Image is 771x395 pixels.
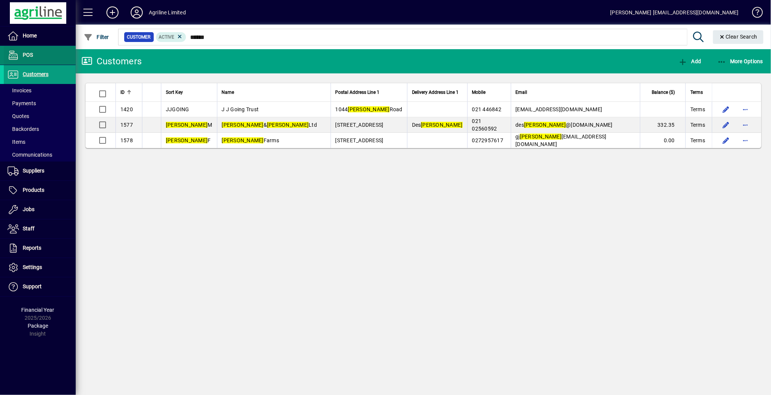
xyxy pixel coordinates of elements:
[100,6,125,19] button: Add
[746,2,762,26] a: Knowledge Base
[690,88,703,96] span: Terms
[524,122,566,128] em: [PERSON_NAME]
[4,148,76,161] a: Communications
[472,88,506,96] div: Mobile
[8,100,36,106] span: Payments
[676,54,703,68] button: Add
[120,88,137,96] div: ID
[516,106,602,112] span: [EMAIL_ADDRESS][DOMAIN_NAME]
[336,106,403,112] span: 1044 Road
[159,34,175,40] span: Active
[23,283,42,289] span: Support
[166,106,189,112] span: JJGOING
[23,52,33,58] span: POS
[23,187,44,193] span: Products
[81,55,142,67] div: Customers
[120,106,133,112] span: 1420
[222,122,264,128] em: [PERSON_NAME]
[690,121,705,129] span: Terms
[348,106,390,112] em: [PERSON_NAME]
[222,106,259,112] span: J J Going Trust
[472,88,486,96] span: Mobile
[166,122,208,128] em: [PERSON_NAME]
[166,137,208,143] em: [PERSON_NAME]
[652,88,675,96] span: Balance ($)
[720,119,732,131] button: Edit
[610,6,739,19] div: [PERSON_NAME] [EMAIL_ADDRESS][DOMAIN_NAME]
[412,122,463,128] span: Des
[4,277,76,296] a: Support
[222,88,326,96] div: Name
[156,32,186,42] mat-chip: Activation Status: Active
[720,134,732,146] button: Edit
[690,106,705,113] span: Terms
[715,54,765,68] button: More Options
[8,113,29,119] span: Quotes
[166,88,183,96] span: Sort Key
[640,117,685,133] td: 332.35
[336,122,384,128] span: [STREET_ADDRESS]
[645,88,682,96] div: Balance ($)
[82,30,111,44] button: Filter
[222,88,234,96] span: Name
[8,139,25,145] span: Items
[166,137,211,143] span: F
[4,239,76,258] a: Reports
[120,137,133,143] span: 1578
[4,258,76,277] a: Settings
[267,122,309,128] em: [PERSON_NAME]
[4,46,76,65] a: POS
[23,225,34,232] span: Staff
[4,162,76,180] a: Suppliers
[4,84,76,97] a: Invoices
[472,137,504,143] span: 0272957617
[421,122,463,128] em: [PERSON_NAME]
[23,264,42,270] span: Settings
[4,181,76,200] a: Products
[8,87,31,93] span: Invoices
[120,122,133,128] span: 1577
[23,206,34,212] span: Jobs
[336,88,380,96] span: Postal Address Line 1
[4,219,76,238] a: Staff
[23,71,48,77] span: Customers
[336,137,384,143] span: [STREET_ADDRESS]
[690,137,705,144] span: Terms
[8,126,39,132] span: Backorders
[4,135,76,148] a: Items
[640,133,685,148] td: 0.00
[120,88,125,96] span: ID
[23,168,44,174] span: Suppliers
[23,245,41,251] span: Reports
[222,122,317,128] span: & Ltd
[516,122,613,128] span: des @[DOMAIN_NAME]
[84,34,109,40] span: Filter
[166,122,212,128] span: M
[222,137,264,143] em: [PERSON_NAME]
[719,34,758,40] span: Clear Search
[149,6,186,19] div: Agriline Limited
[4,97,76,110] a: Payments
[4,123,76,135] a: Backorders
[516,88,528,96] span: Email
[23,33,37,39] span: Home
[520,134,562,140] em: [PERSON_NAME]
[516,88,635,96] div: Email
[22,307,55,313] span: Financial Year
[222,137,279,143] span: Farms
[472,106,502,112] span: 021 446842
[8,152,52,158] span: Communications
[516,134,607,147] span: gj [EMAIL_ADDRESS][DOMAIN_NAME]
[713,30,764,44] button: Clear
[28,323,48,329] span: Package
[740,134,752,146] button: More options
[125,6,149,19] button: Profile
[720,103,732,115] button: Edit
[740,119,752,131] button: More options
[740,103,752,115] button: More options
[4,26,76,45] a: Home
[127,33,151,41] span: Customer
[472,118,497,132] span: 021 02560592
[678,58,701,64] span: Add
[412,88,459,96] span: Delivery Address Line 1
